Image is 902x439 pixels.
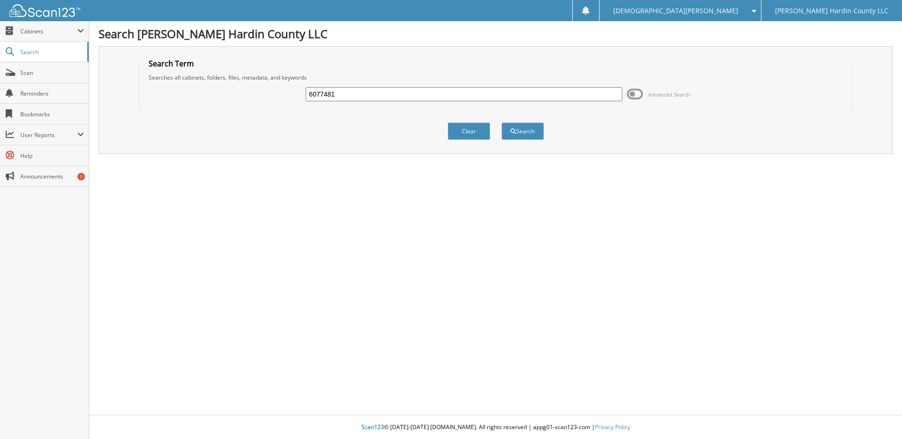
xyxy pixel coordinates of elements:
[595,423,630,431] a: Privacy Policy
[99,26,893,41] h1: Search [PERSON_NAME] Hardin County LLC
[20,89,84,98] span: Reminders
[775,8,888,14] span: [PERSON_NAME] Hardin County LLC
[648,91,690,98] span: Advanced Search
[77,173,85,180] div: 1
[448,122,490,140] button: Clear
[20,131,77,139] span: User Reports
[613,8,738,14] span: [DEMOGRAPHIC_DATA][PERSON_NAME]
[20,152,84,160] span: Help
[20,27,77,35] span: Cabinets
[144,73,847,81] div: Searches all cabinets, folders, files, metadata, and keywords
[20,172,84,180] span: Announcements
[144,58,199,69] legend: Search Term
[20,110,84,118] span: Bookmarks
[361,423,384,431] span: Scan123
[20,69,84,77] span: Scan
[89,416,902,439] div: © [DATE]-[DATE] [DOMAIN_NAME]. All rights reserved | appg01-scan123-com |
[9,4,80,17] img: scan123-logo-white.svg
[20,48,83,56] span: Search
[501,122,544,140] button: Search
